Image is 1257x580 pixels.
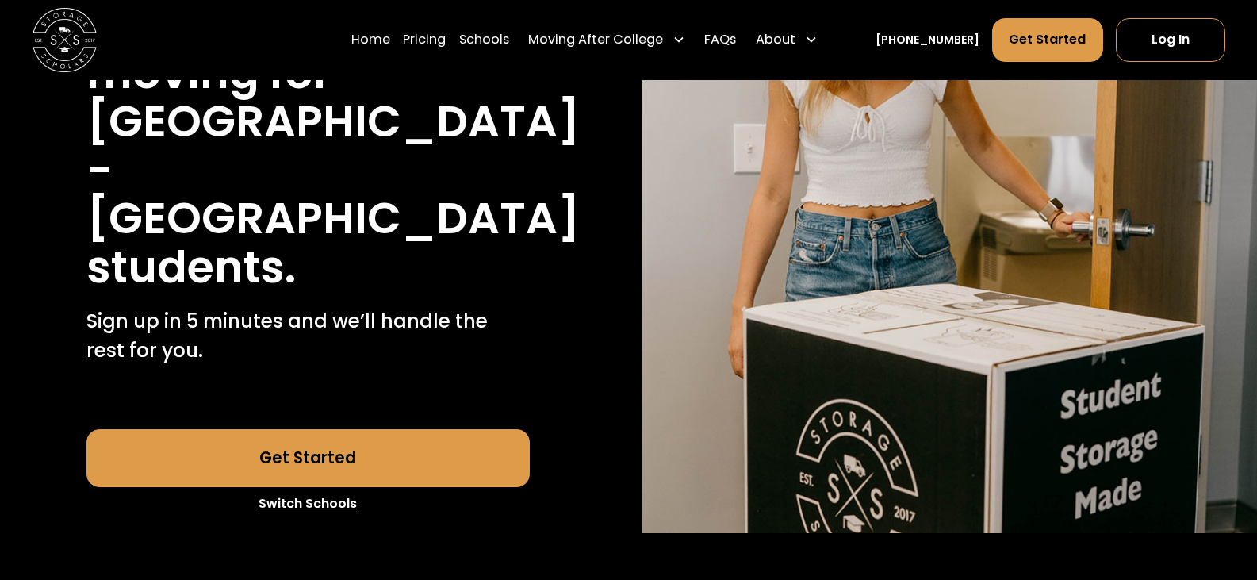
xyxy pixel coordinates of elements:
h1: students. [86,243,296,291]
a: Switch Schools [86,487,530,520]
div: Moving After College [528,30,663,49]
p: Sign up in 5 minutes and we’ll handle the rest for you. [86,307,530,365]
img: Storage Scholars main logo [33,8,97,72]
div: About [756,30,795,49]
a: Get Started [992,18,1103,62]
a: FAQs [704,17,736,63]
a: Log In [1116,18,1225,62]
h1: [GEOGRAPHIC_DATA] - [GEOGRAPHIC_DATA] [86,97,580,243]
a: Get Started [86,429,530,487]
div: About [749,17,825,63]
div: Moving After College [522,17,692,63]
a: Schools [459,17,509,63]
a: Pricing [403,17,446,63]
a: [PHONE_NUMBER] [876,32,979,48]
a: Home [351,17,390,63]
